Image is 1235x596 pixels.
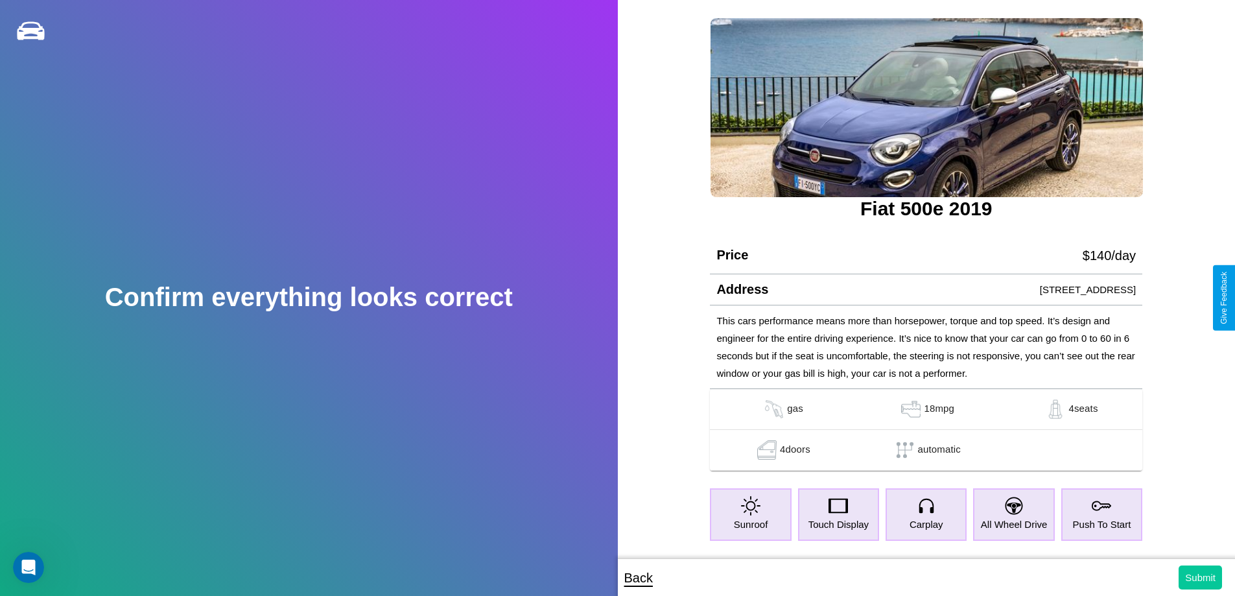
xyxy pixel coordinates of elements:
h4: Price [716,248,748,263]
p: gas [787,399,803,419]
iframe: Intercom live chat [13,552,44,583]
p: Sunroof [734,516,768,533]
h4: Address [716,282,768,297]
p: Push To Start [1073,516,1131,533]
div: Give Feedback [1219,272,1229,324]
p: automatic [918,440,961,460]
img: gas [761,399,787,419]
p: 4 seats [1068,399,1098,419]
p: All Wheel Drive [981,516,1048,533]
h3: Fiat 500e 2019 [710,198,1142,220]
p: This cars performance means more than horsepower, torque and top speed. It’s design and engineer ... [716,312,1136,382]
img: gas [898,399,924,419]
table: simple table [710,389,1142,471]
img: gas [1042,399,1068,419]
p: Back [624,566,653,590]
p: $ 140 /day [1083,244,1136,267]
button: Submit [1179,566,1222,590]
p: [STREET_ADDRESS] [1040,281,1136,298]
img: gas [754,440,780,460]
p: Carplay [910,516,943,533]
p: 18 mpg [924,399,954,419]
p: 4 doors [780,440,810,460]
p: Touch Display [808,516,869,533]
h2: Confirm everything looks correct [105,283,513,312]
